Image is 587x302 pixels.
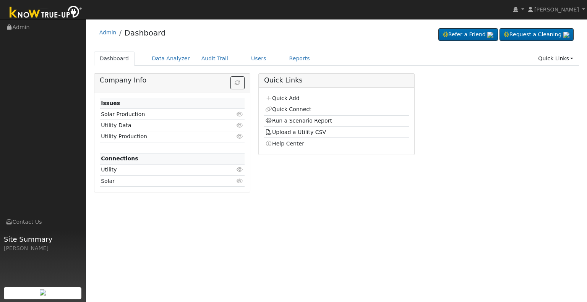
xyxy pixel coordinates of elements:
a: Refer a Friend [438,28,498,41]
h5: Quick Links [264,76,409,84]
i: Click to view [237,178,243,184]
i: Click to view [237,134,243,139]
div: [PERSON_NAME] [4,244,82,252]
i: Click to view [237,123,243,128]
a: Admin [99,29,117,36]
strong: Issues [101,100,120,106]
span: [PERSON_NAME] [534,6,579,13]
img: retrieve [563,32,569,38]
td: Solar [100,176,221,187]
td: Utility [100,164,221,175]
a: Help Center [265,141,304,147]
a: Run a Scenario Report [265,118,332,124]
i: Click to view [237,111,243,117]
a: Audit Trail [196,52,234,66]
a: Request a Cleaning [499,28,574,41]
a: Quick Links [532,52,579,66]
img: Know True-Up [6,4,86,21]
i: Click to view [237,167,243,172]
span: Site Summary [4,234,82,244]
img: retrieve [487,32,493,38]
strong: Connections [101,155,138,161]
td: Utility Production [100,131,221,142]
td: Utility Data [100,120,221,131]
a: Dashboard [124,28,166,37]
a: Upload a Utility CSV [265,129,326,135]
a: Data Analyzer [146,52,196,66]
a: Dashboard [94,52,135,66]
img: retrieve [40,289,46,296]
h5: Company Info [100,76,245,84]
a: Users [245,52,272,66]
a: Reports [284,52,316,66]
a: Quick Add [265,95,299,101]
td: Solar Production [100,109,221,120]
a: Quick Connect [265,106,311,112]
